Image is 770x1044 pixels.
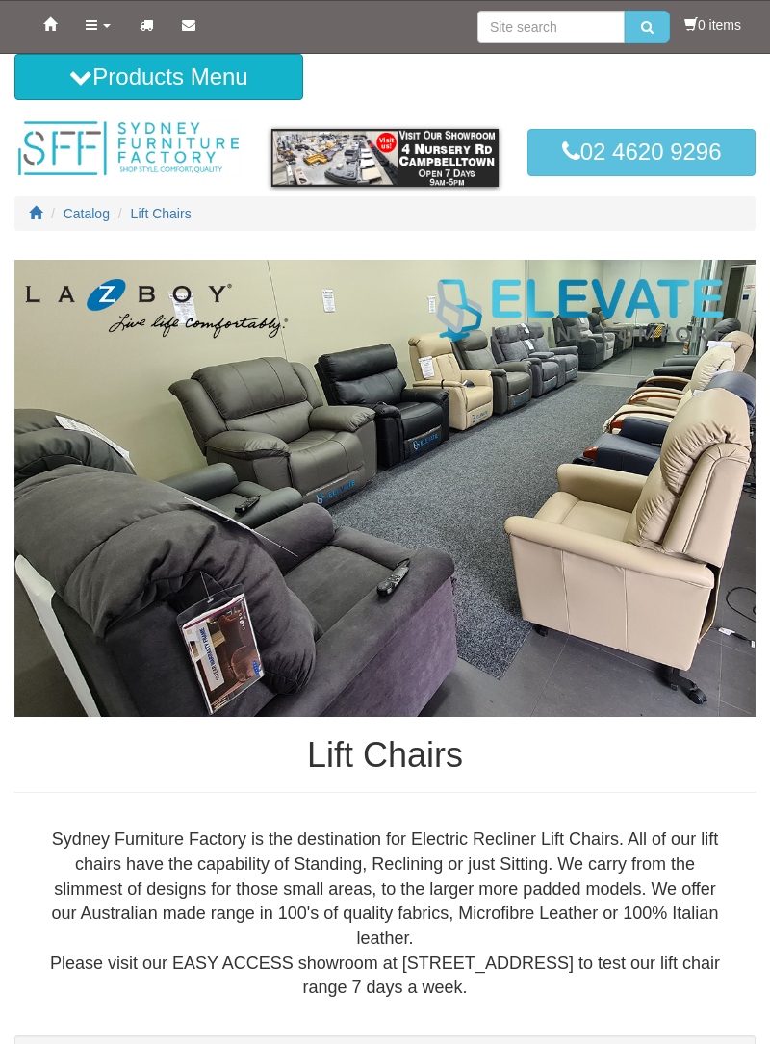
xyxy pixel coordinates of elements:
button: Products Menu [14,54,303,100]
img: Lift Chairs [14,260,756,717]
h1: Lift Chairs [14,736,756,775]
input: Site search [477,11,625,43]
img: showroom.gif [271,129,500,187]
a: Catalog [64,206,110,221]
a: Lift Chairs [131,206,192,221]
img: Sydney Furniture Factory [14,119,243,178]
a: 02 4620 9296 [527,129,756,175]
li: 0 items [684,15,741,35]
div: Sydney Furniture Factory is the destination for Electric Recliner Lift Chairs. All of our lift ch... [30,828,740,1001]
